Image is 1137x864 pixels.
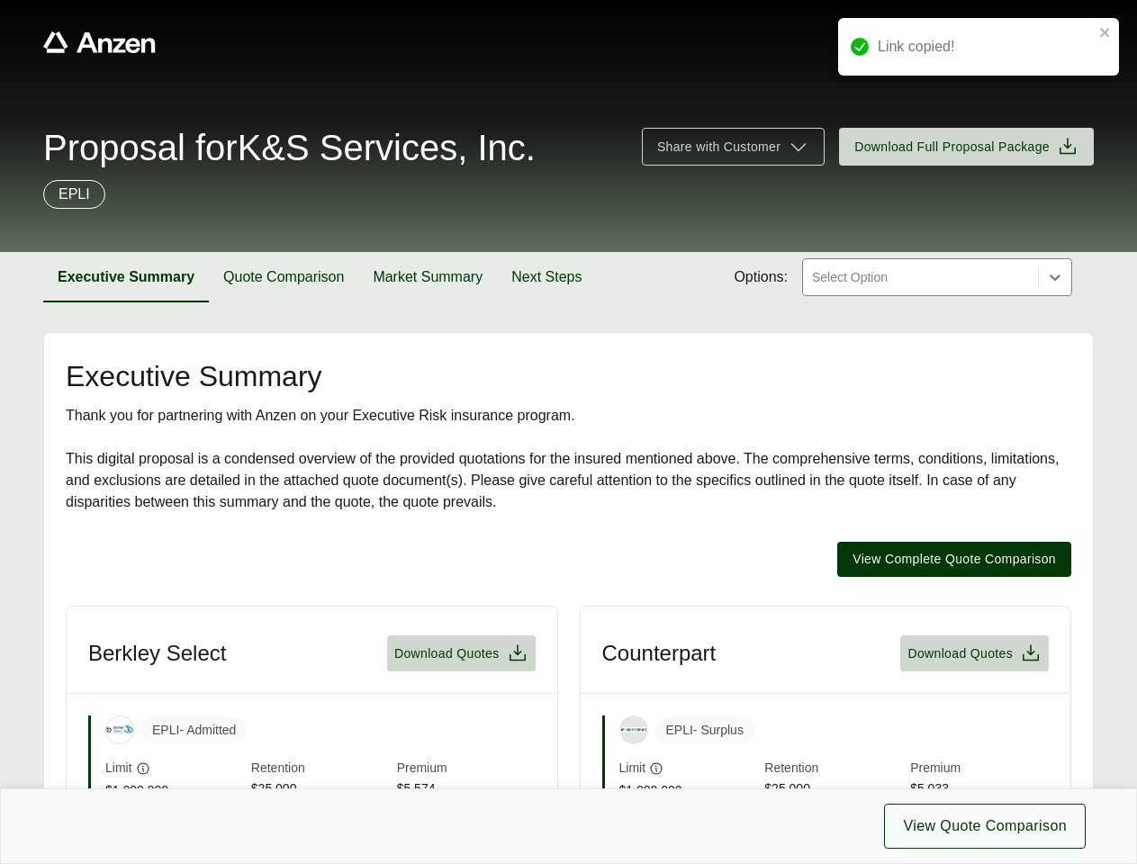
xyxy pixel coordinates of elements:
[497,252,596,302] button: Next Steps
[43,252,209,302] button: Executive Summary
[642,128,825,166] button: Share with Customer
[43,130,536,166] span: Proposal for K&S Services, Inc.
[66,405,1071,513] div: Thank you for partnering with Anzen on your Executive Risk insurance program. This digital propos...
[1099,25,1112,40] button: close
[619,759,646,778] span: Limit
[602,640,717,667] h3: Counterpart
[387,635,536,671] button: Download Quotes
[878,36,1094,58] div: Link copied!
[854,138,1050,157] span: Download Full Proposal Package
[251,779,390,800] span: $25,000
[59,184,90,205] p: EPLI
[106,716,133,743] img: Berkley Select
[141,717,247,743] span: EPLI - Admitted
[907,644,1013,663] span: Download Quotes
[105,759,132,778] span: Limit
[900,635,1049,671] button: Download Quotes
[764,759,903,779] span: Retention
[394,644,500,663] span: Download Quotes
[910,759,1049,779] span: Premium
[88,640,226,667] h3: Berkley Select
[655,717,754,743] span: EPLI - Surplus
[764,779,903,800] span: $25,000
[839,128,1094,166] button: Download Full Proposal Package
[910,779,1049,800] span: $5,033
[105,781,244,800] span: $1,000,000
[837,542,1071,577] button: View Complete Quote Comparison
[619,781,758,800] span: $1,000,000
[66,362,1071,391] h2: Executive Summary
[884,804,1086,849] button: View Quote Comparison
[657,138,781,157] span: Share with Customer
[853,550,1056,569] span: View Complete Quote Comparison
[397,759,536,779] span: Premium
[251,759,390,779] span: Retention
[397,779,536,800] span: $5,574
[358,252,497,302] button: Market Summary
[209,252,358,302] button: Quote Comparison
[903,815,1067,837] span: View Quote Comparison
[43,31,156,53] a: Anzen website
[620,727,647,733] img: Counterpart
[734,266,788,288] span: Options:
